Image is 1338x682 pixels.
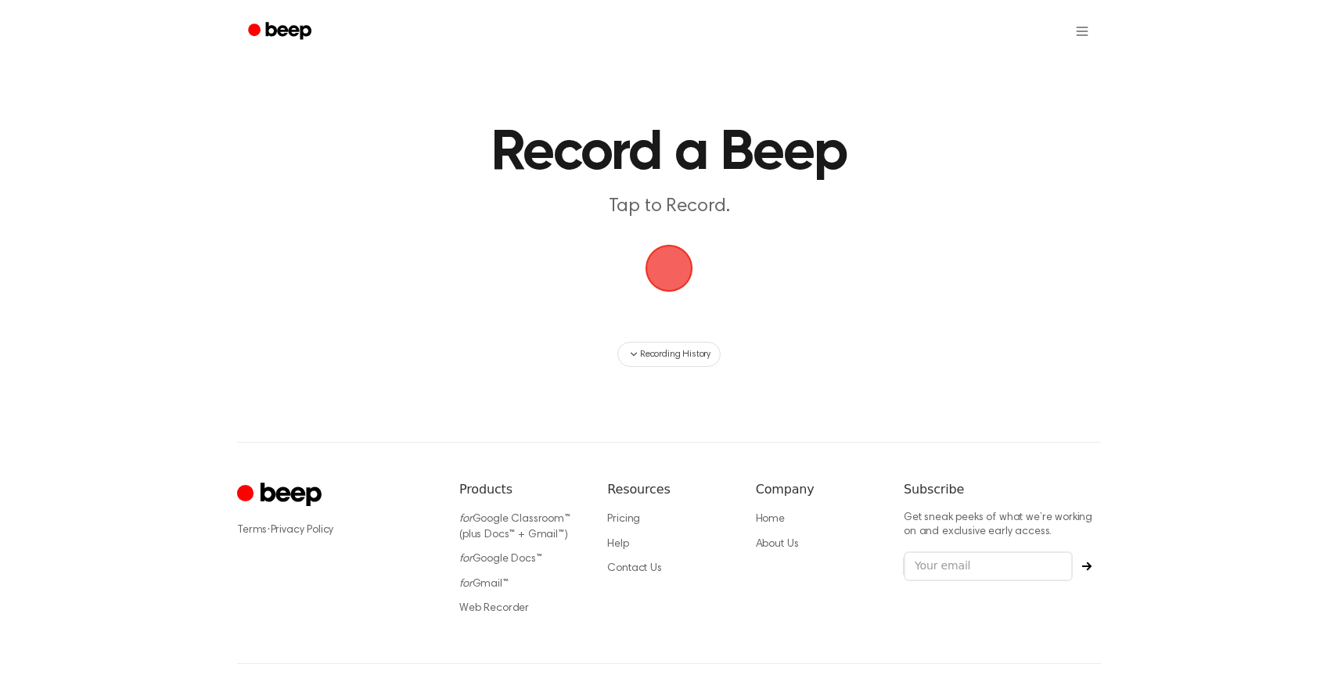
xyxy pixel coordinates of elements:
[459,579,473,590] i: for
[237,522,434,538] div: ·
[459,554,542,565] a: forGoogle Docs™
[459,514,570,540] a: forGoogle Classroom™ (plus Docs™ + Gmail™)
[1073,562,1101,571] button: Subscribe
[617,342,721,367] button: Recording History
[369,194,969,220] p: Tap to Record.
[607,480,730,499] h6: Resources
[237,525,267,536] a: Terms
[459,514,473,525] i: for
[607,539,628,550] a: Help
[904,511,1101,539] p: Get sneak peeks of what we’re working on and exclusive early access.
[756,514,785,525] a: Home
[1063,13,1101,50] button: Open menu
[756,539,799,550] a: About Us
[904,480,1101,499] h6: Subscribe
[646,245,692,292] img: Beep Logo
[607,514,640,525] a: Pricing
[607,563,661,574] a: Contact Us
[904,551,1073,581] input: Your email
[459,579,509,590] a: forGmail™
[459,480,582,499] h6: Products
[459,554,473,565] i: for
[268,125,1070,181] h1: Record a Beep
[237,480,326,511] a: Cruip
[756,480,879,499] h6: Company
[237,16,326,47] a: Beep
[640,347,710,361] span: Recording History
[271,525,334,536] a: Privacy Policy
[459,603,529,614] a: Web Recorder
